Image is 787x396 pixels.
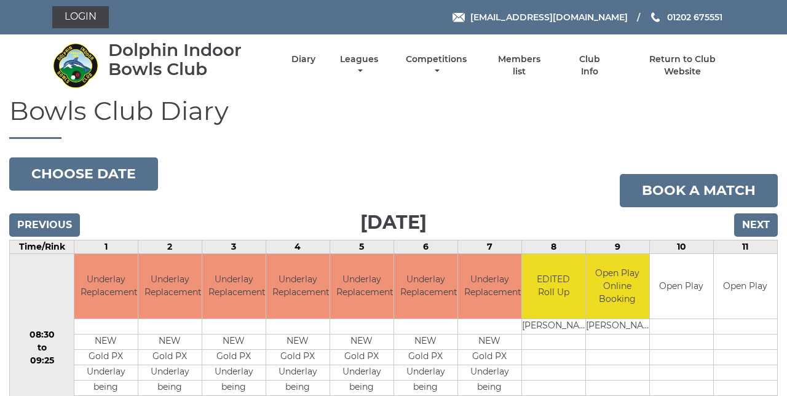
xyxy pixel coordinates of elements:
td: being [74,380,138,395]
td: NEW [266,334,330,349]
td: 9 [585,240,649,254]
td: Gold PX [266,349,330,365]
td: Underlay Replacement [202,254,266,319]
td: Underlay [138,365,202,380]
td: 10 [649,240,713,254]
td: NEW [202,334,266,349]
td: being [266,380,330,395]
td: Gold PX [330,349,393,365]
td: Gold PX [458,349,521,365]
a: Leagues [337,53,381,77]
td: Underlay [202,365,266,380]
a: Members list [491,53,548,77]
td: Gold PX [202,349,266,365]
td: Underlay [330,365,393,380]
td: 3 [202,240,266,254]
td: 11 [713,240,777,254]
td: [PERSON_NAME] [522,319,585,334]
td: being [138,380,202,395]
td: Gold PX [138,349,202,365]
a: Book a match [620,174,778,207]
img: Phone us [651,12,660,22]
td: Gold PX [74,349,138,365]
td: being [202,380,266,395]
td: 4 [266,240,330,254]
td: Underlay [74,365,138,380]
img: Email [453,13,465,22]
a: Return to Club Website [631,53,735,77]
td: Gold PX [394,349,457,365]
a: Club Info [569,53,609,77]
td: 6 [393,240,457,254]
td: NEW [394,334,457,349]
img: Dolphin Indoor Bowls Club [52,42,98,89]
td: Underlay Replacement [330,254,393,319]
a: Diary [291,53,315,65]
td: Underlay [394,365,457,380]
input: Previous [9,213,80,237]
div: Dolphin Indoor Bowls Club [108,41,270,79]
td: Time/Rink [10,240,74,254]
h1: Bowls Club Diary [9,97,778,139]
td: being [394,380,457,395]
a: Email [EMAIL_ADDRESS][DOMAIN_NAME] [453,10,628,24]
td: NEW [330,334,393,349]
td: 8 [521,240,585,254]
td: Open Play [650,254,713,319]
td: Underlay Replacement [394,254,457,319]
td: being [458,380,521,395]
td: being [330,380,393,395]
td: Open Play [714,254,777,319]
td: Underlay [266,365,330,380]
td: 1 [74,240,138,254]
a: Competitions [403,53,470,77]
td: Open Play Online Booking [586,254,649,319]
span: 01202 675551 [667,12,722,23]
td: NEW [458,334,521,349]
td: NEW [138,334,202,349]
td: 2 [138,240,202,254]
td: Underlay Replacement [138,254,202,319]
td: NEW [74,334,138,349]
td: 7 [457,240,521,254]
td: Underlay Replacement [74,254,138,319]
a: Phone us 01202 675551 [649,10,722,24]
td: Underlay Replacement [458,254,521,319]
span: [EMAIL_ADDRESS][DOMAIN_NAME] [470,12,628,23]
td: Underlay [458,365,521,380]
td: 5 [330,240,393,254]
td: [PERSON_NAME] [586,319,649,334]
td: EDITED Roll Up [522,254,585,319]
a: Login [52,6,109,28]
input: Next [734,213,778,237]
td: Underlay Replacement [266,254,330,319]
button: Choose date [9,157,158,191]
